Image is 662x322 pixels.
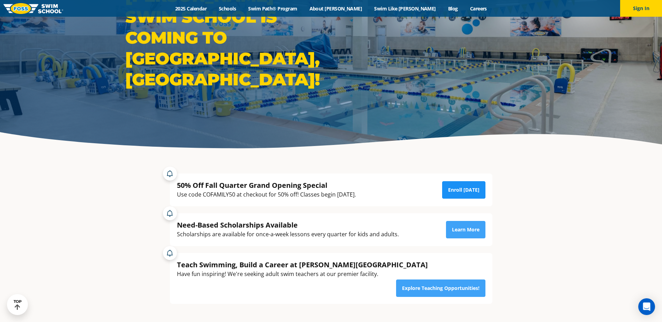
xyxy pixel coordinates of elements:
[177,190,356,199] div: Use code COFAMILY50 at checkout for 50% off! Classes begin [DATE].
[177,230,399,239] div: Scholarships are available for once-a-week lessons every quarter for kids and adults.
[169,5,213,12] a: 2025 Calendar
[442,5,464,12] a: Blog
[177,269,428,279] div: Have fun inspiring! We're seeking adult swim teachers at our premier facility.
[213,5,242,12] a: Schools
[368,5,442,12] a: Swim Like [PERSON_NAME]
[442,181,485,199] a: Enroll [DATE]
[396,279,485,297] a: Explore Teaching Opportunities!
[14,299,22,310] div: TOP
[303,5,368,12] a: About [PERSON_NAME]
[177,181,356,190] div: 50% Off Fall Quarter Grand Opening Special
[446,221,485,238] a: Learn More
[177,260,428,269] div: Teach Swimming, Build a Career at [PERSON_NAME][GEOGRAPHIC_DATA]
[242,5,303,12] a: Swim Path® Program
[464,5,493,12] a: Careers
[638,298,655,315] div: Open Intercom Messenger
[3,3,63,14] img: FOSS Swim School Logo
[177,220,399,230] div: Need-Based Scholarships Available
